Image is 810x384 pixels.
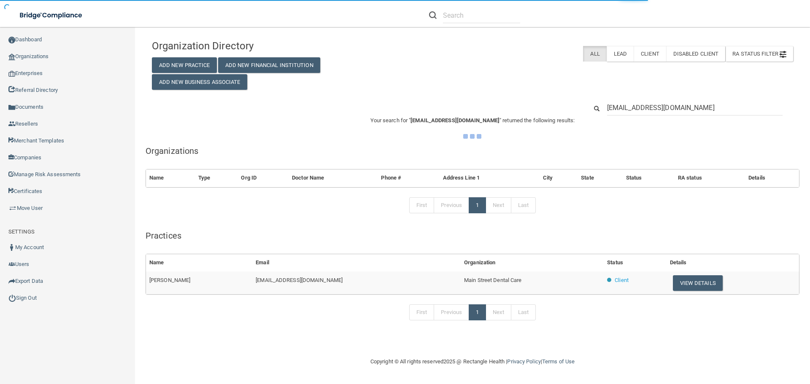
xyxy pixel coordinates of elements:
[319,348,626,375] div: Copyright © All rights reserved 2025 @ Rectangle Health | |
[256,277,343,283] span: [EMAIL_ADDRESS][DOMAIN_NAME]
[511,304,536,320] a: Last
[583,46,606,62] label: All
[8,54,15,60] img: organization-icon.f8decf85.png
[409,304,435,320] a: First
[8,278,15,285] img: icon-export.b9366987.png
[8,104,15,111] img: icon-documents.8dae5593.png
[667,254,799,271] th: Details
[152,57,217,73] button: Add New Practice
[434,197,469,213] a: Previous
[440,169,540,187] th: Address Line 1
[195,169,238,187] th: Type
[238,169,289,187] th: Org ID
[443,8,520,23] input: Search
[615,275,629,285] p: Client
[146,146,799,156] h5: Organizations
[8,204,17,212] img: briefcase.64adab9b.png
[607,100,783,115] input: Search
[486,197,511,213] a: Next
[634,46,666,62] label: Client
[461,254,604,271] th: Organization
[378,169,439,187] th: Phone #
[146,254,252,271] th: Name
[8,71,15,77] img: enterprise.0d942306.png
[469,197,486,213] a: 1
[8,121,15,127] img: ic_reseller.de258add.png
[607,46,634,62] label: Lead
[673,275,723,291] button: View Details
[8,244,15,251] img: ic_user_dark.df1a06c3.png
[429,11,437,19] img: ic-search.3b580494.png
[289,169,378,187] th: Doctor Name
[666,46,726,62] label: Disabled Client
[146,115,799,126] p: Your search for " " returned the following results:
[469,304,486,320] a: 1
[152,74,247,90] button: Add New Business Associate
[623,169,675,187] th: Status
[780,51,786,58] img: icon-filter@2x.21656d0b.png
[578,169,623,187] th: State
[146,231,799,240] h5: Practices
[409,197,435,213] a: First
[8,261,15,268] img: icon-users.e205127d.png
[8,37,15,43] img: ic_dashboard_dark.d01f4a41.png
[218,57,320,73] button: Add New Financial Institution
[511,197,536,213] a: Last
[664,324,800,358] iframe: Drift Widget Chat Controller
[252,254,461,271] th: Email
[13,7,90,24] img: bridge_compliance_login_screen.278c3ca4.svg
[507,358,540,365] a: Privacy Policy
[434,304,469,320] a: Previous
[8,294,16,302] img: ic_power_dark.7ecde6b1.png
[464,277,521,283] span: Main Street Dental Care
[732,51,786,57] span: RA Status Filter
[486,304,511,320] a: Next
[540,169,578,187] th: City
[463,134,481,139] img: ajax-loader.4d491dd7.gif
[542,358,575,365] a: Terms of Use
[146,169,195,187] th: Name
[675,169,745,187] th: RA status
[745,169,799,187] th: Details
[604,254,666,271] th: Status
[8,227,35,237] label: SETTINGS
[149,277,190,283] span: [PERSON_NAME]
[410,117,499,124] span: [EMAIL_ADDRESS][DOMAIN_NAME]
[152,40,357,51] h4: Organization Directory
